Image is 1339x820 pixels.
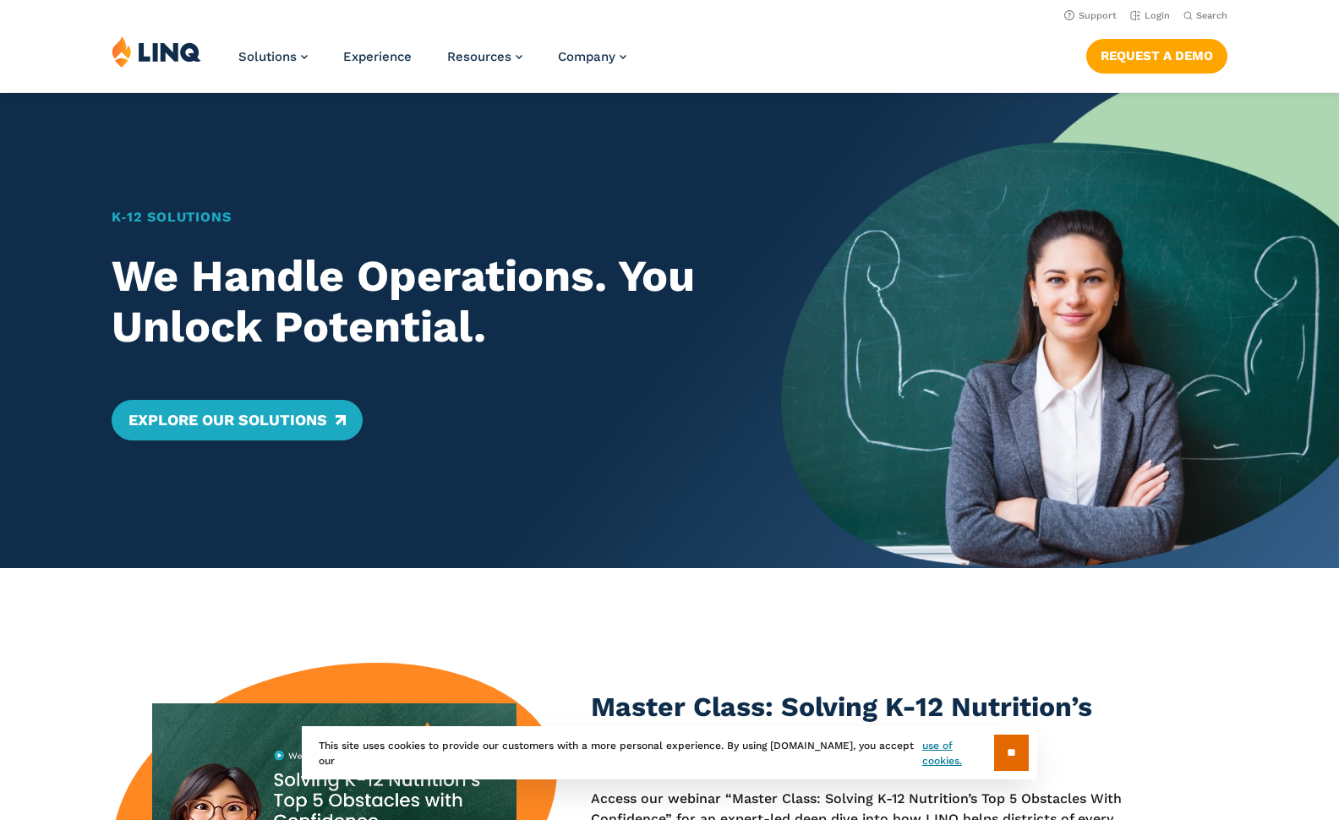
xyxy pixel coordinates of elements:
a: Explore Our Solutions [112,400,363,440]
img: LINQ | K‑12 Software [112,36,201,68]
nav: Primary Navigation [238,36,626,91]
nav: Button Navigation [1086,36,1227,73]
h2: We Handle Operations. You Unlock Potential. [112,251,726,353]
a: Support [1064,10,1117,21]
a: Resources [447,49,522,64]
a: Request a Demo [1086,39,1227,73]
a: Company [558,49,626,64]
h3: Master Class: Solving K-12 Nutrition’s Top 5 Obstacles With Confidence [591,688,1132,765]
img: Home Banner [781,93,1339,568]
a: Experience [343,49,412,64]
span: Company [558,49,615,64]
a: use of cookies. [922,738,994,768]
span: Solutions [238,49,297,64]
h1: K‑12 Solutions [112,207,726,227]
button: Open Search Bar [1183,9,1227,22]
span: Search [1196,10,1227,21]
span: Resources [447,49,511,64]
a: Solutions [238,49,308,64]
div: This site uses cookies to provide our customers with a more personal experience. By using [DOMAIN... [302,726,1037,779]
a: Login [1130,10,1170,21]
